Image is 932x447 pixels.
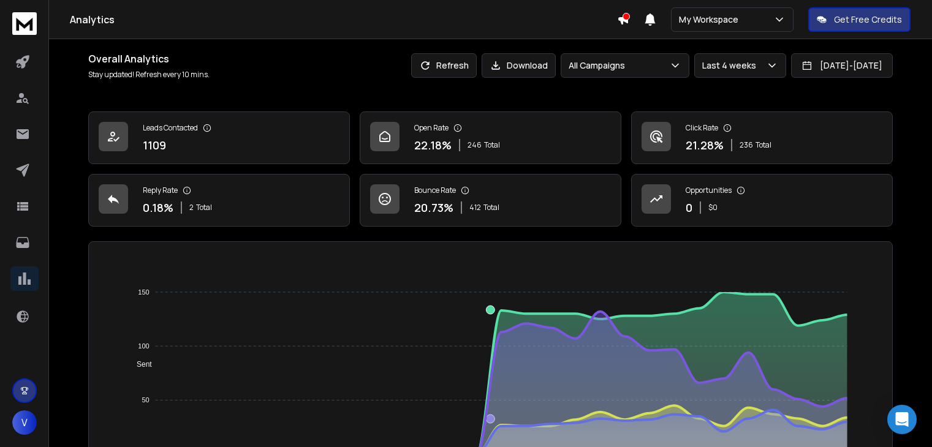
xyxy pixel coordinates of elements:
h1: Overall Analytics [88,51,210,66]
button: V [12,410,37,435]
p: 0 [686,199,692,216]
span: Total [484,140,500,150]
p: My Workspace [679,13,743,26]
button: Refresh [411,53,477,78]
img: logo [12,12,37,35]
a: Open Rate22.18%246Total [360,111,621,164]
p: 22.18 % [414,137,452,154]
a: Leads Contacted1109 [88,111,350,164]
span: Total [483,203,499,212]
button: [DATE]-[DATE] [791,53,893,78]
p: 0.18 % [143,199,173,216]
tspan: 100 [138,342,149,350]
p: Download [507,59,548,72]
p: 21.28 % [686,137,724,154]
span: 412 [469,203,481,212]
p: Stay updated! Refresh every 10 mins. [88,70,210,80]
p: Click Rate [686,123,718,133]
tspan: 50 [142,396,150,404]
span: Total [196,203,212,212]
span: 236 [740,140,753,150]
button: Download [482,53,556,78]
p: Open Rate [414,123,449,133]
p: Leads Contacted [143,123,198,133]
p: Refresh [436,59,469,72]
h1: Analytics [70,12,617,27]
p: Get Free Credits [834,13,902,26]
p: 1109 [143,137,166,154]
span: 246 [468,140,482,150]
a: Bounce Rate20.73%412Total [360,174,621,227]
div: Open Intercom Messenger [887,405,917,434]
p: 20.73 % [414,199,453,216]
a: Click Rate21.28%236Total [631,111,893,164]
a: Reply Rate0.18%2Total [88,174,350,227]
span: Sent [127,360,152,369]
a: Opportunities0$0 [631,174,893,227]
p: Reply Rate [143,186,178,195]
p: All Campaigns [569,59,630,72]
button: Get Free Credits [808,7,911,32]
p: Last 4 weeks [702,59,761,72]
p: Bounce Rate [414,186,456,195]
p: Opportunities [686,186,732,195]
span: Total [756,140,771,150]
tspan: 150 [138,288,149,296]
p: $ 0 [708,203,718,212]
span: 2 [189,203,194,212]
